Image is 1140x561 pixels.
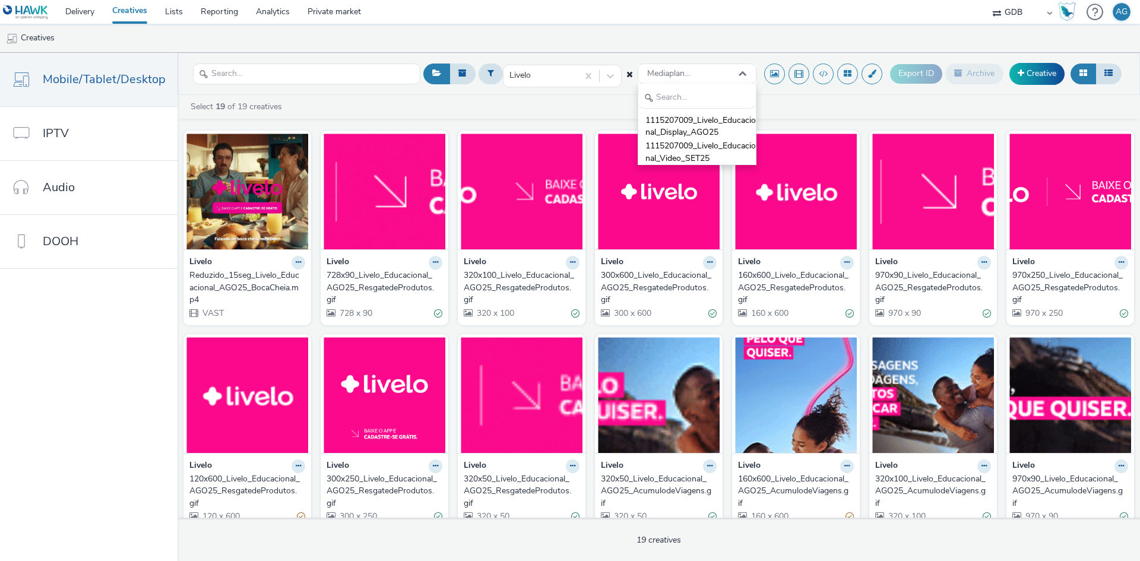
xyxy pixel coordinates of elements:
[189,270,305,306] a: Reduzido_15seg_Livelo_Educacional_AGO25_BocaCheia.mp4
[872,337,994,453] img: 320x100_Livelo_Educacional_AGO25_AcumulodeViagens.gif visual
[1058,2,1076,21] img: Hawk Academy
[6,33,18,45] img: mobile
[1116,3,1128,21] div: AG
[1009,134,1131,249] img: 970x250_Livelo_Educacional_AGO25_ResgatedeProdutos.gif visual
[186,134,308,249] img: Reduzido_15seg_Livelo_Educacional_AGO25_BocaCheia.mp4 visual
[1120,511,1128,523] div: Valid
[738,473,849,509] div: 160x600_Livelo_Educacional_AGO25_AcumulodeViagens.gif
[738,270,854,306] a: 160x600_Livelo_Educacional_AGO25_ResgatedeProdutos.gif
[464,270,579,306] a: 320x100_Livelo_Educacional_AGO25_ResgatedeProdutos.gif
[324,337,445,453] img: 300x250_Livelo_Educacional_AGO25_ResgatedeProdutos.gif visual
[983,307,991,319] div: Valid
[750,308,788,319] span: 160 x 600
[464,459,486,473] strong: Livelo
[338,511,377,522] span: 300 x 250
[43,233,78,250] span: DOOH
[189,459,212,473] strong: Livelo
[327,473,438,509] div: 300x250_Livelo_Educacional_AGO25_ResgatedeProdutos.gif
[327,256,349,270] strong: Livelo
[601,256,623,270] strong: Livelo
[189,256,212,270] strong: Livelo
[193,64,420,84] input: Search...
[875,270,991,306] a: 970x90_Livelo_Educacional_AGO25_ResgatedeProdutos.gif
[1058,2,1081,21] a: Hawk Academy
[43,179,75,196] span: Audio
[601,270,717,306] a: 300x600_Livelo_Educacional_AGO25_ResgatedeProdutos.gif
[601,473,712,509] div: 320x50_Livelo_Educacional_AGO25_AcumulodeViagens.gif
[571,307,579,319] div: Valid
[189,270,300,306] div: Reduzido_15seg_Livelo_Educacional_AGO25_BocaCheia.mp4
[1012,270,1123,306] div: 970x250_Livelo_Educacional_AGO25_ResgatedeProdutos.gif
[464,473,579,509] a: 320x50_Livelo_Educacional_AGO25_ResgatedeProdutos.gif
[189,473,305,509] a: 120x600_Livelo_Educacional_AGO25_ResgatedeProdutos.gif
[327,270,438,306] div: 728x90_Livelo_Educacional_AGO25_ResgatedeProdutos.gif
[601,270,712,306] div: 300x600_Livelo_Educacional_AGO25_ResgatedeProdutos.gif
[750,511,788,522] span: 160 x 600
[1071,64,1096,84] button: Grid
[708,511,717,523] div: Valid
[1095,64,1122,84] button: Table
[1024,511,1058,522] span: 970 x 90
[875,473,991,509] a: 320x100_Livelo_Educacional_AGO25_AcumulodeViagens.gif
[845,511,854,523] div: Partially valid
[708,307,717,319] div: Valid
[613,511,647,522] span: 320 x 50
[327,270,442,306] a: 728x90_Livelo_Educacional_AGO25_ResgatedeProdutos.gif
[434,511,442,523] div: Valid
[464,270,575,306] div: 320x100_Livelo_Educacional_AGO25_ResgatedeProdutos.gif
[735,337,857,453] img: 160x600_Livelo_Educacional_AGO25_AcumulodeViagens.gif visual
[201,511,240,522] span: 120 x 600
[476,308,514,319] span: 320 x 100
[3,5,49,20] img: undefined Logo
[216,101,225,112] strong: 19
[327,459,349,473] strong: Livelo
[43,125,69,142] span: IPTV
[461,134,582,249] img: 320x100_Livelo_Educacional_AGO25_ResgatedeProdutos.gif visual
[327,473,442,509] a: 300x250_Livelo_Educacional_AGO25_ResgatedeProdutos.gif
[887,511,926,522] span: 320 x 100
[461,337,582,453] img: 320x50_Livelo_Educacional_AGO25_ResgatedeProdutos.gif visual
[571,511,579,523] div: Valid
[601,459,623,473] strong: Livelo
[945,64,1003,84] button: Archive
[735,134,857,249] img: 160x600_Livelo_Educacional_AGO25_ResgatedeProdutos.gif visual
[647,69,690,79] span: Mediaplan...
[1012,459,1035,473] strong: Livelo
[1120,307,1128,319] div: Valid
[464,256,486,270] strong: Livelo
[598,134,720,249] img: 300x600_Livelo_Educacional_AGO25_ResgatedeProdutos.gif visual
[983,511,991,523] div: Valid
[43,71,166,88] span: Mobile/Tablet/Desktop
[598,337,720,453] img: 320x50_Livelo_Educacional_AGO25_AcumulodeViagens.gif visual
[887,308,921,319] span: 970 x 90
[890,64,942,83] button: Export ID
[434,307,442,319] div: Valid
[189,473,300,509] div: 120x600_Livelo_Educacional_AGO25_ResgatedeProdutos.gif
[645,140,756,164] span: 1115207009_Livelo_Educacional_Video_SET25
[189,101,287,112] a: Select of 19 creatives
[645,115,756,139] span: 1115207009_Livelo_Educacional_Display_AGO25
[1012,473,1128,509] a: 970x90_Livelo_Educacional_AGO25_AcumulodeViagens.gif
[738,270,849,306] div: 160x600_Livelo_Educacional_AGO25_ResgatedeProdutos.gif
[324,134,445,249] img: 728x90_Livelo_Educacional_AGO25_ResgatedeProdutos.gif visual
[872,134,994,249] img: 970x90_Livelo_Educacional_AGO25_ResgatedeProdutos.gif visual
[186,337,308,453] img: 120x600_Livelo_Educacional_AGO25_ResgatedeProdutos.gif visual
[1009,63,1065,84] a: Creative
[464,473,575,509] div: 320x50_Livelo_Educacional_AGO25_ResgatedeProdutos.gif
[1012,270,1128,306] a: 970x250_Livelo_Educacional_AGO25_ResgatedeProdutos.gif
[875,473,986,509] div: 320x100_Livelo_Educacional_AGO25_AcumulodeViagens.gif
[638,88,756,109] input: Search...
[875,459,898,473] strong: Livelo
[601,473,717,509] a: 320x50_Livelo_Educacional_AGO25_AcumulodeViagens.gif
[1024,308,1063,319] span: 970 x 250
[845,307,854,319] div: Valid
[297,511,305,523] div: Partially valid
[201,308,224,319] span: VAST
[1012,256,1035,270] strong: Livelo
[613,308,651,319] span: 300 x 600
[738,473,854,509] a: 160x600_Livelo_Educacional_AGO25_AcumulodeViagens.gif
[738,256,761,270] strong: Livelo
[476,511,509,522] span: 320 x 50
[338,308,372,319] span: 728 x 90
